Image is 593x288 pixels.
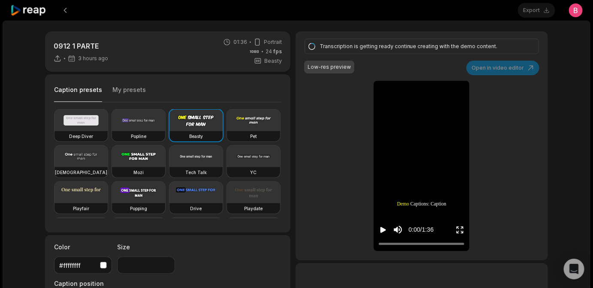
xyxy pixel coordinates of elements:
div: Transcription is getting ready continue creating with the demo content. [320,43,521,50]
span: 3 hours ago [78,55,108,62]
span: fps [273,48,282,55]
label: Size [117,242,175,251]
h3: Playdate [245,205,263,212]
span: Caption [431,200,447,208]
span: 01:36 [233,38,247,46]
button: My presets [112,86,146,102]
div: #ffffffff [59,261,97,270]
h3: Popline [131,133,146,140]
div: Low-res preview [308,63,351,71]
h3: Beasty [189,133,203,140]
span: Demo [397,200,409,208]
h3: [DEMOGRAPHIC_DATA] [55,169,107,176]
button: Mute sound [393,224,403,235]
div: Open Intercom Messenger [564,259,584,279]
label: Color [54,242,112,251]
h3: Tech Talk [185,169,207,176]
button: #ffffffff [54,257,112,274]
label: Caption position [54,279,157,288]
p: 0912 1 PARTE [54,41,108,51]
h3: Popping [130,205,147,212]
div: 0:00 / 1:36 [408,225,433,234]
span: Portrait [264,38,282,46]
h3: Drive [191,205,202,212]
h3: Pet [251,133,257,140]
button: Enter Fullscreen [456,222,464,238]
h3: YC [251,169,257,176]
span: Beasty [264,57,282,65]
span: 24 [266,48,282,55]
span: Captions: [411,200,430,208]
button: Caption presets [54,86,102,102]
h3: Deep Diver [69,133,93,140]
h3: Playfair [73,205,89,212]
h3: Mozi [133,169,144,176]
button: Play video [379,222,387,238]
